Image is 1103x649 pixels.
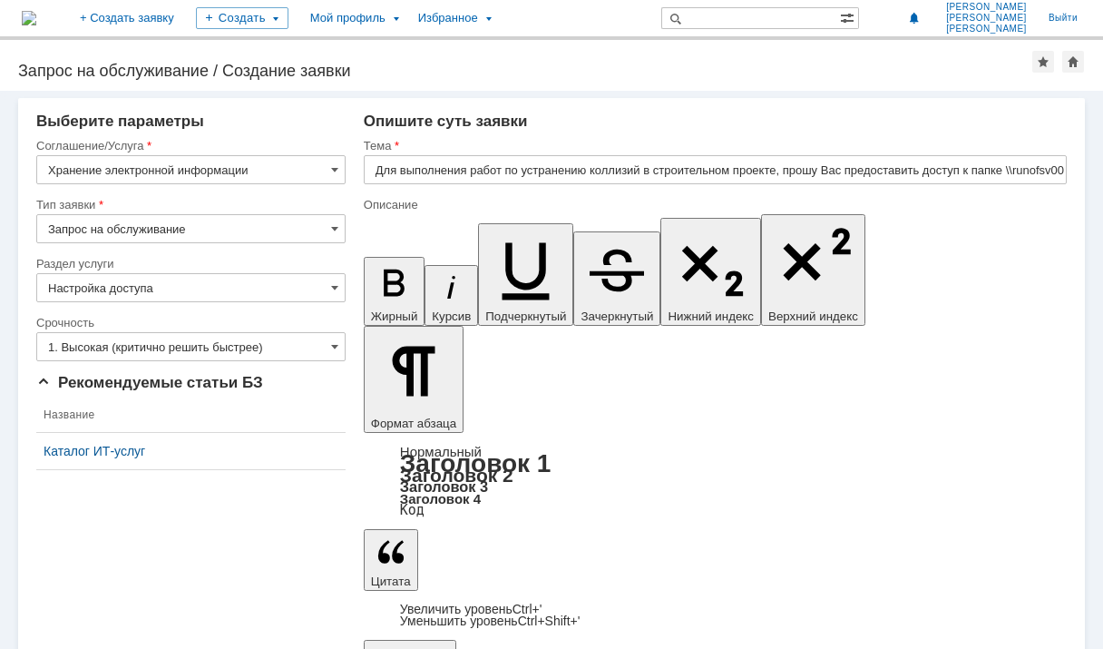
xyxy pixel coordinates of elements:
button: Нижний индекс [660,218,761,326]
img: logo [22,11,36,25]
span: Цитата [371,575,411,588]
div: Описание [364,199,1063,211]
span: Жирный [371,310,418,323]
span: Формат абзаца [371,417,456,430]
button: Подчеркнутый [478,223,573,326]
span: Верхний индекс [768,310,858,323]
a: Increase [400,602,542,616]
span: Опишите суть заявки [364,113,528,130]
a: Заголовок 3 [400,478,488,495]
button: Цитата [364,529,418,591]
a: Заголовок 1 [400,449,551,477]
button: Верхний индекс [761,214,865,326]
div: Срочность [36,317,342,329]
div: Создать [196,7,288,29]
button: Жирный [364,257,425,326]
a: Заголовок 4 [400,491,481,506]
div: Соглашение/Услуга [36,140,342,152]
div: Цитата [364,604,1067,627]
span: Расширенный поиск [840,8,858,25]
a: Код [400,502,425,518]
span: Нижний индекс [668,310,754,323]
a: Перейти на домашнюю страницу [22,11,36,25]
button: Курсив [425,265,478,326]
div: Тема [364,140,1063,152]
span: [PERSON_NAME] [946,13,1027,24]
div: Тип заявки [36,199,342,211]
div: Раздел услуги [36,258,342,270]
a: Нормальный [400,444,482,459]
button: Зачеркнутый [573,231,660,326]
button: Формат абзаца [364,326,464,433]
span: Подчеркнутый [485,310,566,323]
a: Заголовок 2 [400,465,513,486]
span: Ctrl+' [512,602,542,616]
a: Каталог ИТ-услуг [44,444,338,458]
div: Формат абзаца [364,446,1067,516]
span: Выберите параметры [36,113,204,130]
span: Зачеркнутый [581,310,653,323]
a: Decrease [400,614,581,628]
span: [PERSON_NAME] [946,2,1027,13]
th: Название [36,398,346,433]
div: Запрос на обслуживание / Создание заявки [18,62,1032,80]
span: Ctrl+Shift+' [518,614,581,628]
span: Рекомендуемые статьи БЗ [36,374,263,391]
span: [PERSON_NAME] [946,24,1027,34]
div: Сделать домашней страницей [1062,51,1084,73]
div: Добавить в избранное [1032,51,1054,73]
span: Курсив [432,310,471,323]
